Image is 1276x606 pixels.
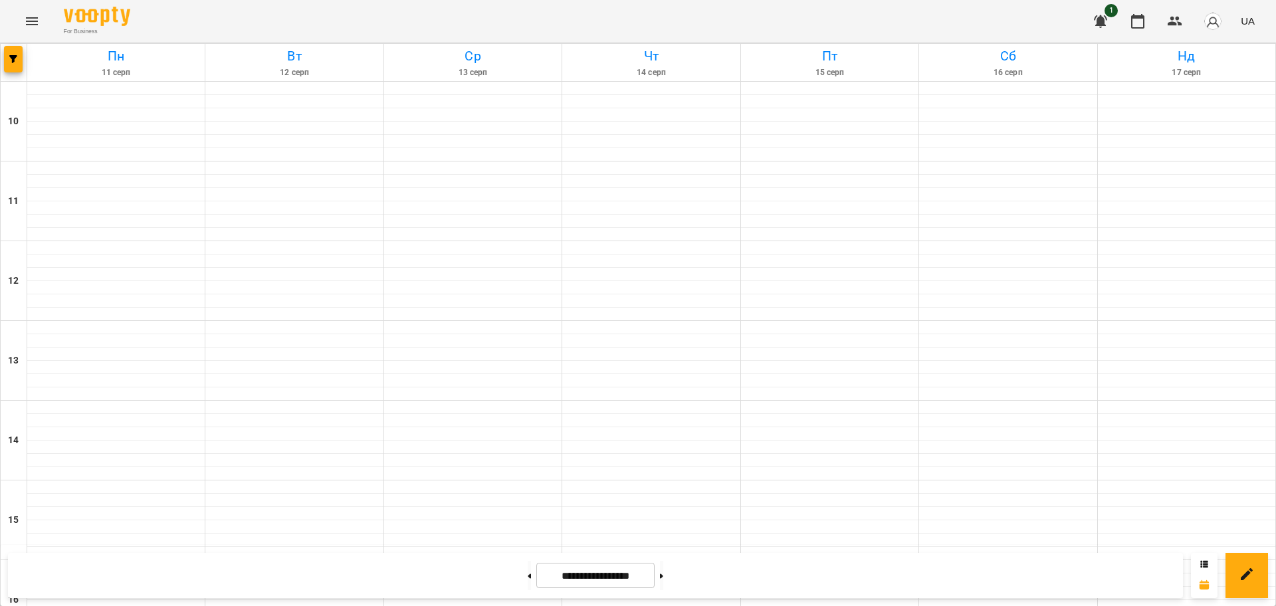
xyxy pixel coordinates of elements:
h6: Чт [564,46,738,66]
h6: Ср [386,46,560,66]
h6: 13 серп [386,66,560,79]
span: 1 [1105,4,1118,17]
h6: Вт [207,46,381,66]
h6: 16 серп [921,66,1095,79]
span: For Business [64,27,130,36]
h6: Пн [29,46,203,66]
img: avatar_s.png [1204,12,1222,31]
h6: Пт [743,46,916,66]
h6: 10 [8,114,19,129]
h6: 12 серп [207,66,381,79]
h6: 15 серп [743,66,916,79]
h6: 11 [8,194,19,209]
h6: 12 [8,274,19,288]
h6: Сб [921,46,1095,66]
h6: 15 [8,513,19,528]
h6: 14 [8,433,19,448]
span: UA [1241,14,1255,28]
img: Voopty Logo [64,7,130,26]
button: UA [1235,9,1260,33]
h6: 11 серп [29,66,203,79]
h6: 13 [8,353,19,368]
button: Menu [16,5,48,37]
h6: 17 серп [1100,66,1273,79]
h6: Нд [1100,46,1273,66]
h6: 14 серп [564,66,738,79]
